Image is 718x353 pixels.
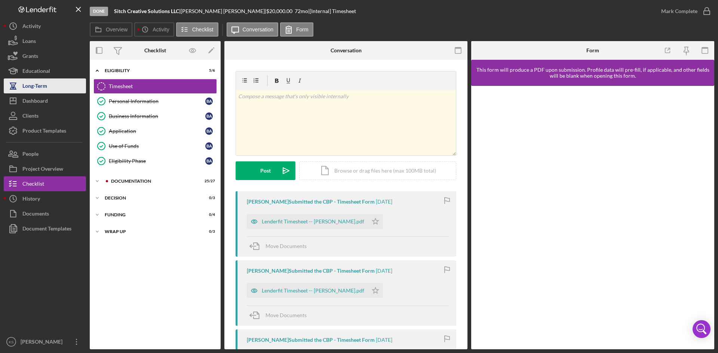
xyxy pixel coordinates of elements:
[90,22,132,37] button: Overview
[693,320,711,338] div: Open Intercom Messenger
[266,243,307,249] span: Move Documents
[202,229,215,234] div: 0 / 3
[247,199,375,205] div: [PERSON_NAME] Submitted the CBP - Timesheet Form
[93,94,217,109] a: Personal InformationBA
[586,47,599,53] div: Form
[376,199,392,205] time: 2025-08-08 19:07
[243,27,274,32] label: Conversation
[105,68,196,73] div: Eligibility
[144,47,166,53] div: Checklist
[262,288,364,294] div: Lenderfit Timesheet -- [PERSON_NAME].pdf
[236,161,295,180] button: Post
[19,334,67,351] div: [PERSON_NAME]
[202,196,215,200] div: 0 / 3
[93,139,217,154] a: Use of FundsBA
[205,112,213,120] div: B A
[376,337,392,343] time: 2025-08-05 19:10
[260,161,271,180] div: Post
[266,312,307,318] span: Move Documents
[205,157,213,165] div: B A
[9,340,14,344] text: KS
[192,27,214,32] label: Checklist
[109,113,205,119] div: Business Information
[105,196,196,200] div: Decision
[176,22,218,37] button: Checklist
[109,128,205,134] div: Application
[280,22,313,37] button: Form
[202,179,215,183] div: 25 / 27
[295,8,308,14] div: 72 mo
[475,67,711,79] div: This form will produce a PDF upon submission. Profile data will pre-fill, if applicable, and othe...
[202,213,215,217] div: 0 / 4
[205,97,213,105] div: B A
[105,213,196,217] div: Funding
[109,83,217,89] div: Timesheet
[93,109,217,124] a: Business InformationBA
[90,7,108,16] div: Done
[654,4,714,19] button: Mark Complete
[376,268,392,274] time: 2025-08-08 19:03
[205,142,213,150] div: B A
[181,8,266,14] div: [PERSON_NAME] [PERSON_NAME] |
[153,27,169,32] label: Activity
[479,93,708,342] iframe: Lenderfit form
[109,98,205,104] div: Personal Information
[247,268,375,274] div: [PERSON_NAME] Submitted the CBP - Timesheet Form
[205,127,213,135] div: B A
[308,8,356,14] div: | [Internal] Timesheet
[262,219,364,225] div: Lenderfit Timesheet -- [PERSON_NAME].pdf
[109,143,205,149] div: Use of Funds
[111,179,196,183] div: Documentation
[93,154,217,168] a: Eligibility PhaseBA
[247,337,375,343] div: [PERSON_NAME] Submitted the CBP - Timesheet Form
[114,8,179,14] b: Sitch Creative Solutions LLC
[296,27,309,32] label: Form
[247,237,314,256] button: Move Documents
[247,306,314,325] button: Move Documents
[93,124,217,139] a: ApplicationBA
[4,334,86,349] button: KS[PERSON_NAME]
[247,283,383,298] button: Lenderfit Timesheet -- [PERSON_NAME].pdf
[93,79,217,94] a: Timesheet
[266,8,295,14] div: $20,000.00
